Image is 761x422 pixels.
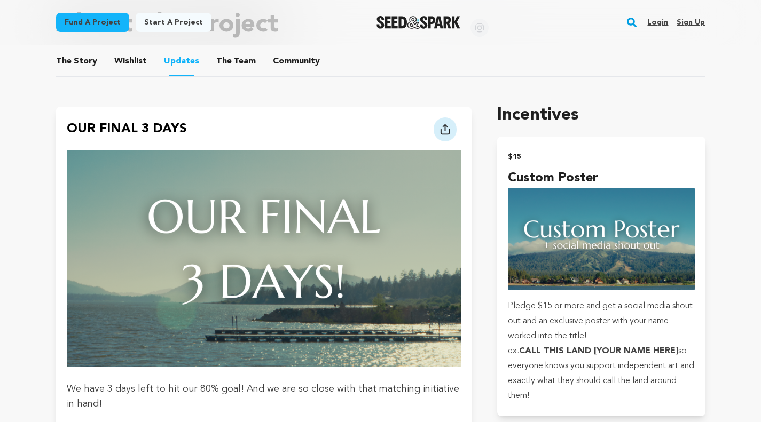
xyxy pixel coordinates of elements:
img: incentive [508,188,694,290]
span: Story [56,55,97,68]
strong: CALL THIS LAND [YOUR NAME HERE] [519,347,678,355]
img: Seed&Spark Logo Dark Mode [376,16,460,29]
p: We have 3 days left to hit our 80% goal! And we are so close with that matching initiative in hand! [67,381,461,411]
h1: Incentives [497,102,705,128]
a: Login [647,14,668,31]
button: $15 Custom Poster incentive Pledge $15 or more and get a social media shout out and an exclusive ... [497,137,705,416]
a: Fund a project [56,13,129,32]
span: Community [273,55,320,68]
a: Start a project [136,13,211,32]
h4: OUR FINAL 3 DAYS [67,120,187,141]
span: Wishlist [114,55,147,68]
span: Updates [164,55,199,68]
a: Seed&Spark Homepage [376,16,460,29]
span: The [56,55,72,68]
h4: Custom Poster [508,169,694,188]
img: 1756855701-Backer%20Credit%20(14).png [67,150,461,367]
a: Sign up [677,14,705,31]
span: The [216,55,232,68]
p: Pledge $15 or more and get a social media shout out and an exclusive poster with your name worked... [508,299,694,344]
span: Team [216,55,256,68]
p: ex. so everyone knows you support independent art and exactly what they should call the land arou... [508,344,694,403]
h2: $15 [508,149,694,164]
